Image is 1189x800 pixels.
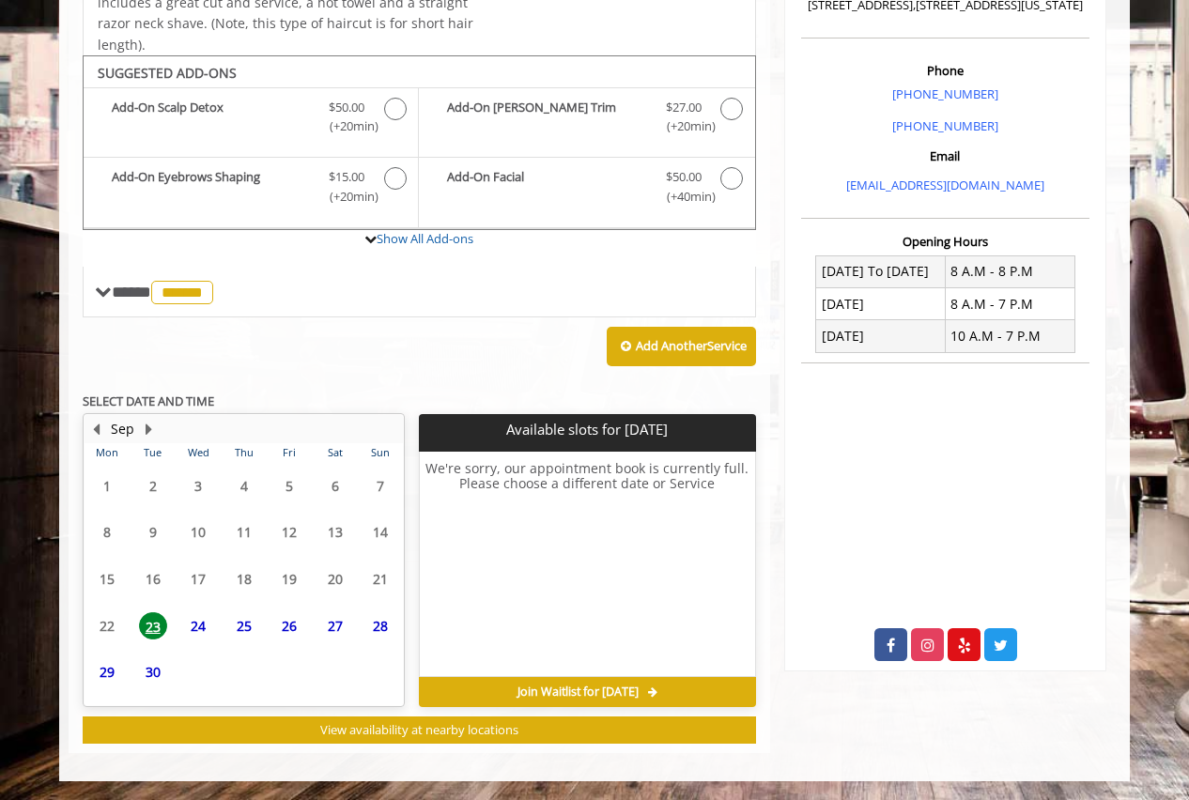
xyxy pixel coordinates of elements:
label: Add-On Scalp Detox [93,98,409,142]
div: The Made Man Haircut Add-onS [83,55,756,230]
td: [DATE] [816,320,946,352]
th: Thu [221,443,266,462]
span: 23 [139,612,167,639]
button: View availability at nearby locations [83,716,756,744]
td: Select day30 [130,649,175,696]
h6: We're sorry, our appointment book is currently full. Please choose a different date or Service [420,461,754,669]
th: Fri [267,443,312,462]
td: 10 A.M - 7 P.M [945,320,1074,352]
span: $50.00 [666,167,702,187]
span: $15.00 [329,167,364,187]
b: Add-On Eyebrows Shaping [112,167,310,207]
span: $50.00 [329,98,364,117]
b: Add-On Facial [447,167,646,207]
span: (+20min ) [656,116,711,136]
h3: Email [806,149,1085,162]
label: Add-On Eyebrows Shaping [93,167,409,211]
a: Show All Add-ons [377,230,473,247]
span: 28 [366,612,394,639]
h3: Opening Hours [801,235,1089,248]
a: [EMAIL_ADDRESS][DOMAIN_NAME] [846,177,1044,193]
a: [PHONE_NUMBER] [892,85,998,102]
th: Wed [176,443,221,462]
button: Sep [111,419,134,439]
span: (+40min ) [656,187,711,207]
span: 24 [184,612,212,639]
span: 29 [93,658,121,685]
span: 26 [275,612,303,639]
span: 27 [321,612,349,639]
span: 25 [230,612,258,639]
span: $27.00 [666,98,702,117]
td: Select day26 [267,602,312,649]
h3: Phone [806,64,1085,77]
td: Select day24 [176,602,221,649]
button: Previous Month [88,419,103,439]
th: Sat [312,443,357,462]
button: Add AnotherService [607,327,756,366]
td: Select day28 [358,602,404,649]
span: View availability at nearby locations [320,721,518,738]
b: Add-On [PERSON_NAME] Trim [447,98,646,137]
td: Select day29 [85,649,130,696]
th: Mon [85,443,130,462]
b: SUGGESTED ADD-ONS [98,64,237,82]
span: 30 [139,658,167,685]
th: Sun [358,443,404,462]
td: [DATE] [816,288,946,320]
p: Available slots for [DATE] [426,422,748,438]
b: Add Another Service [636,337,747,354]
span: Join Waitlist for [DATE] [517,685,639,700]
td: Select day27 [312,602,357,649]
td: Select day25 [221,602,266,649]
label: Add-On Facial [428,167,745,211]
button: Next Month [141,419,156,439]
a: [PHONE_NUMBER] [892,117,998,134]
td: 8 A.M - 8 P.M [945,255,1074,287]
td: 8 A.M - 7 P.M [945,288,1074,320]
span: (+20min ) [319,116,375,136]
span: (+20min ) [319,187,375,207]
b: Add-On Scalp Detox [112,98,310,137]
td: [DATE] To [DATE] [816,255,946,287]
label: Add-On Beard Trim [428,98,745,142]
b: SELECT DATE AND TIME [83,392,214,409]
th: Tue [130,443,175,462]
td: Select day23 [130,602,175,649]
